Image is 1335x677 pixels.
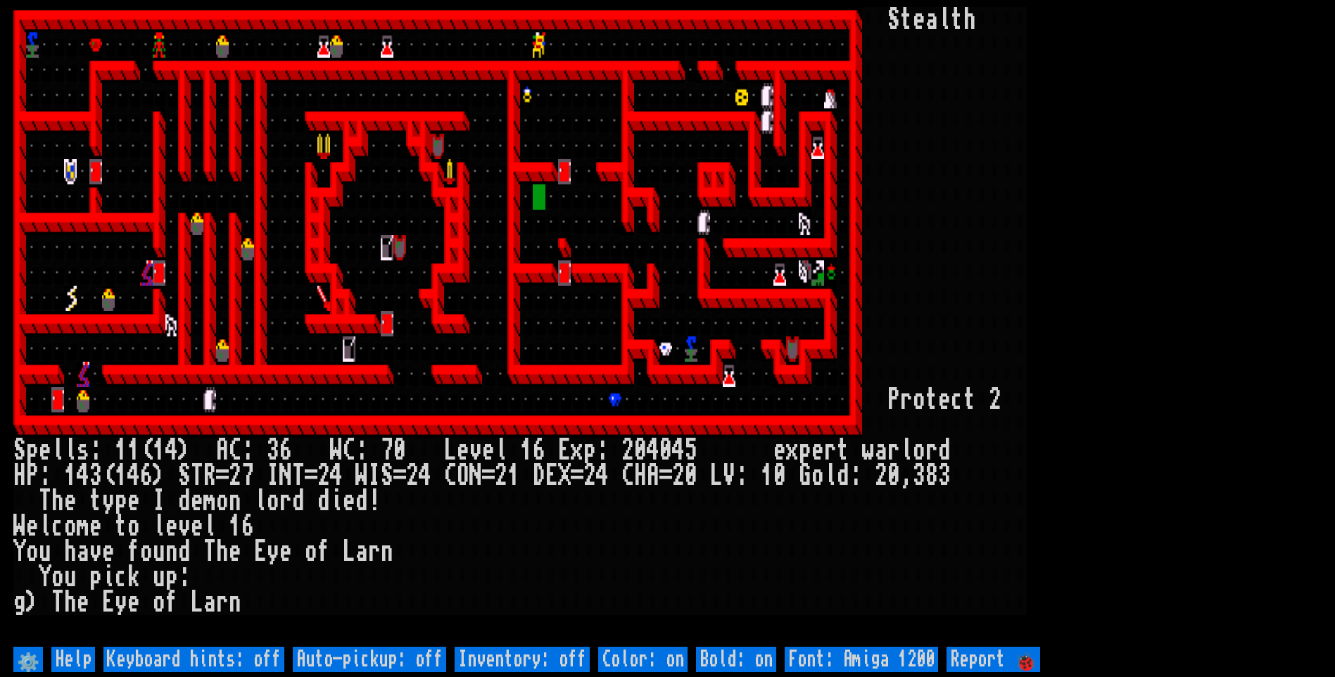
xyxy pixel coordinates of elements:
input: Bold: on [696,647,776,672]
div: 4 [647,438,659,463]
div: I [267,463,279,488]
div: 2 [583,463,596,488]
div: I [153,488,165,514]
div: 3 [89,463,102,488]
div: o [64,514,77,539]
div: S [13,438,26,463]
div: C [621,463,634,488]
div: f [317,539,330,564]
div: e [89,514,102,539]
div: Y [13,539,26,564]
div: : [355,438,368,463]
div: k [127,564,140,590]
div: E [545,463,558,488]
div: ) [178,438,191,463]
div: s [77,438,89,463]
div: n [381,539,393,564]
div: v [178,514,191,539]
div: 0 [659,438,672,463]
div: S [887,7,900,32]
div: e [191,514,203,539]
div: u [153,564,165,590]
div: e [938,387,951,412]
div: 2 [317,463,330,488]
div: : [596,438,609,463]
div: r [900,387,913,412]
div: 1 [520,438,533,463]
div: f [127,539,140,564]
div: i [330,488,343,514]
div: a [875,438,887,463]
input: Inventory: off [455,647,590,672]
input: Color: on [598,647,688,672]
div: 1 [115,463,127,488]
div: 6 [533,438,545,463]
div: P [887,387,900,412]
div: r [887,438,900,463]
div: e [279,539,292,564]
div: d [938,438,951,463]
div: = [482,463,495,488]
div: 1 [761,463,773,488]
div: y [102,488,115,514]
div: t [951,7,963,32]
div: 4 [165,438,178,463]
div: 0 [887,463,900,488]
div: C [444,463,457,488]
div: 6 [279,438,292,463]
div: h [64,539,77,564]
div: 2 [875,463,887,488]
div: o [811,463,824,488]
div: l [938,7,951,32]
div: C [343,438,355,463]
div: E [558,438,571,463]
div: 6 [241,514,254,539]
div: T [39,488,51,514]
div: o [127,514,140,539]
div: l [900,438,913,463]
div: p [26,438,39,463]
div: T [51,590,64,615]
div: L [710,463,723,488]
div: m [77,514,89,539]
div: u [64,564,77,590]
div: o [216,488,229,514]
div: : [735,463,748,488]
div: 2 [406,463,419,488]
div: e [811,438,824,463]
div: 2 [621,438,634,463]
div: T [203,539,216,564]
div: o [140,539,153,564]
div: W [13,514,26,539]
div: O [457,463,469,488]
div: r [368,539,381,564]
div: 3 [938,463,951,488]
div: : [849,463,862,488]
div: t [963,387,976,412]
div: e [26,514,39,539]
div: r [824,438,837,463]
div: e [165,514,178,539]
div: l [39,514,51,539]
div: V [723,463,735,488]
div: : [39,463,51,488]
div: : [178,564,191,590]
div: S [178,463,191,488]
input: Help [51,647,95,672]
div: l [153,514,165,539]
div: L [343,539,355,564]
div: l [51,438,64,463]
div: A [647,463,659,488]
div: l [495,438,507,463]
div: p [583,438,596,463]
div: 4 [672,438,685,463]
div: o [51,564,64,590]
div: 8 [925,463,938,488]
input: Auto-pickup: off [293,647,446,672]
div: i [102,564,115,590]
div: e [127,590,140,615]
div: E [102,590,115,615]
div: 2 [495,463,507,488]
div: D [533,463,545,488]
div: W [355,463,368,488]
